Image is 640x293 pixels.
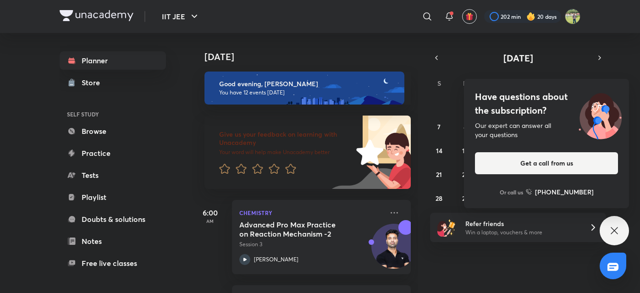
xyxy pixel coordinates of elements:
[219,149,353,156] p: Your word will help make Unacademy better
[475,152,618,174] button: Get a call from us
[462,194,469,203] abbr: September 29, 2025
[503,52,533,64] span: [DATE]
[437,79,441,88] abbr: Sunday
[458,119,473,134] button: September 8, 2025
[60,166,166,184] a: Tests
[219,130,353,147] h6: Give us your feedback on learning with Unacademy
[432,143,447,158] button: September 14, 2025
[60,51,166,70] a: Planner
[325,116,411,189] img: feedback_image
[462,9,477,24] button: avatar
[60,73,166,92] a: Store
[60,254,166,272] a: Free live classes
[526,187,594,197] a: [PHONE_NUMBER]
[60,210,166,228] a: Doubts & solutions
[219,89,396,96] p: You have 12 events [DATE]
[239,220,353,238] h5: Advanced Pro Max Practice on Reaction Mechanism -2
[571,90,629,139] img: ttu_illustration_new.svg
[239,207,383,218] p: Chemistry
[60,232,166,250] a: Notes
[82,77,105,88] div: Store
[475,121,618,139] div: Our expert can answer all your questions
[465,12,474,21] img: avatar
[436,194,442,203] abbr: September 28, 2025
[254,255,298,264] p: [PERSON_NAME]
[156,7,205,26] button: IIT JEE
[60,106,166,122] h6: SELF STUDY
[458,191,473,205] button: September 29, 2025
[219,80,396,88] h6: Good evening, [PERSON_NAME]
[432,119,447,134] button: September 7, 2025
[463,79,469,88] abbr: Monday
[192,207,228,218] h5: 6:00
[465,228,578,237] p: Win a laptop, vouchers & more
[60,188,166,206] a: Playlist
[475,90,618,117] h4: Have questions about the subscription?
[239,240,383,249] p: Session 3
[432,167,447,182] button: September 21, 2025
[462,146,469,155] abbr: September 15, 2025
[60,122,166,140] a: Browse
[526,12,535,21] img: streak
[437,122,441,131] abbr: September 7, 2025
[458,143,473,158] button: September 15, 2025
[60,144,166,162] a: Practice
[565,9,580,24] img: KRISH JINDAL
[432,191,447,205] button: September 28, 2025
[535,187,594,197] h6: [PHONE_NUMBER]
[465,219,578,228] h6: Refer friends
[436,146,442,155] abbr: September 14, 2025
[458,95,473,110] button: September 1, 2025
[462,170,469,179] abbr: September 22, 2025
[204,72,404,105] img: evening
[60,10,133,23] a: Company Logo
[443,51,593,64] button: [DATE]
[436,170,442,179] abbr: September 21, 2025
[204,51,420,62] h4: [DATE]
[437,218,456,237] img: referral
[372,229,416,273] img: Avatar
[60,10,133,21] img: Company Logo
[458,167,473,182] button: September 22, 2025
[192,218,228,224] p: AM
[500,188,523,196] p: Or call us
